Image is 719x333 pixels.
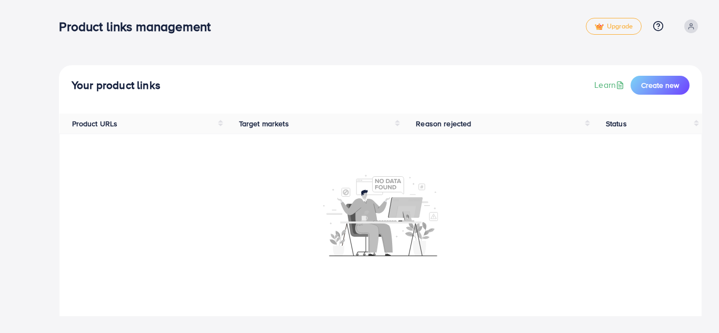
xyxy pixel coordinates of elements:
[606,118,627,129] span: Status
[595,23,633,31] span: Upgrade
[323,174,438,256] img: No account
[595,23,604,31] img: tick
[631,76,690,95] button: Create new
[59,19,219,34] h3: Product links management
[72,79,161,92] h4: Your product links
[239,118,289,129] span: Target markets
[641,80,679,90] span: Create new
[594,79,626,91] a: Learn
[416,118,471,129] span: Reason rejected
[586,18,642,35] a: tickUpgrade
[72,118,118,129] span: Product URLs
